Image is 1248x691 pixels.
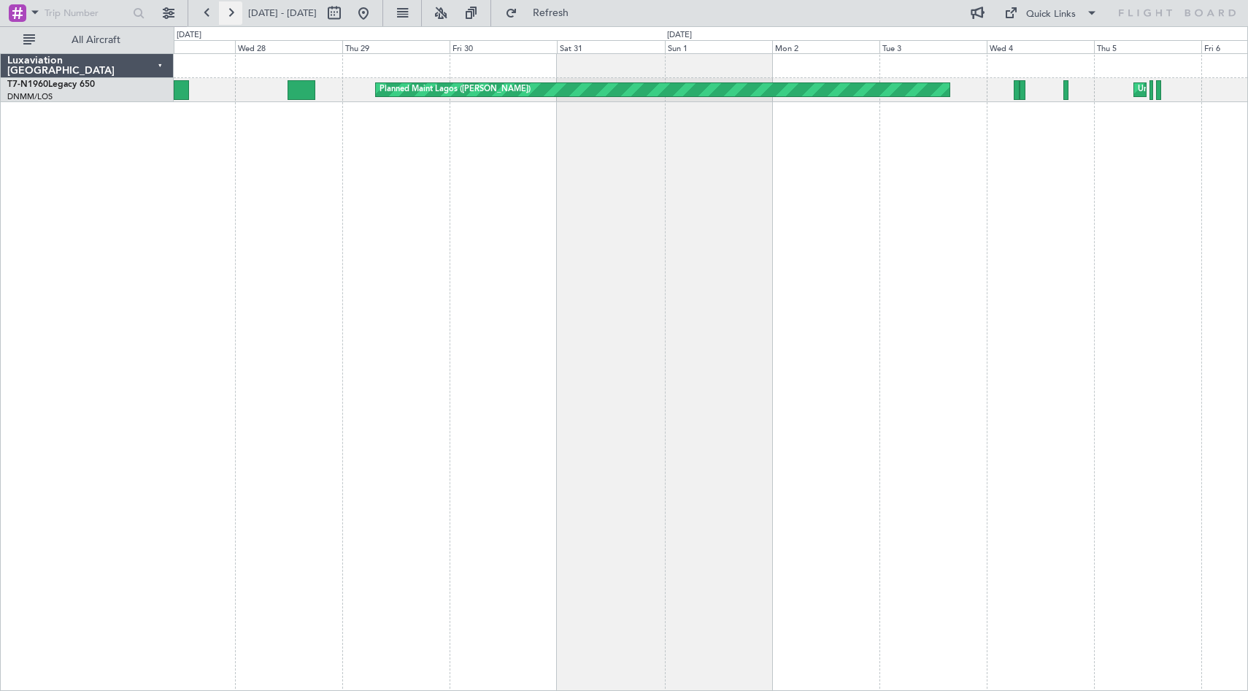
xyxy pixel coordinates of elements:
div: Tue 27 [128,40,235,53]
input: Trip Number [45,2,128,24]
div: [DATE] [667,29,692,42]
span: T7-N1960 [7,80,48,89]
div: Thu 29 [342,40,450,53]
div: Fri 30 [450,40,557,53]
div: [DATE] [177,29,201,42]
span: Refresh [520,8,582,18]
div: Tue 3 [879,40,987,53]
button: All Aircraft [16,28,158,52]
a: DNMM/LOS [7,91,53,102]
div: Wed 4 [987,40,1094,53]
button: Refresh [498,1,586,25]
div: Mon 2 [772,40,879,53]
div: Wed 28 [235,40,342,53]
span: All Aircraft [38,35,154,45]
div: Quick Links [1026,7,1076,22]
button: Quick Links [997,1,1105,25]
a: T7-N1960Legacy 650 [7,80,95,89]
span: [DATE] - [DATE] [248,7,317,20]
div: Sun 1 [665,40,772,53]
div: Planned Maint Lagos ([PERSON_NAME]) [380,79,531,101]
div: Sat 31 [557,40,664,53]
div: Thu 5 [1094,40,1201,53]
